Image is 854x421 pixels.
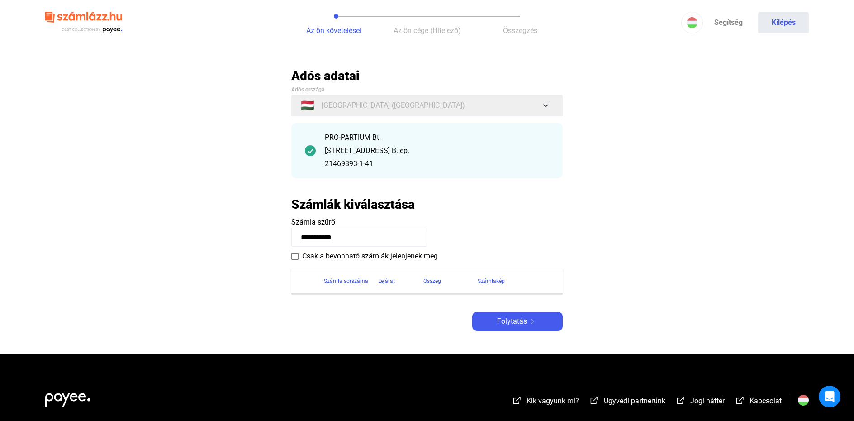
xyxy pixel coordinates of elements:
a: external-link-whiteKik vagyunk mi? [512,398,579,407]
span: Ügyvédi partnerünk [604,397,665,405]
span: Adós országa [291,86,324,93]
span: Az ön követelései [306,26,361,35]
span: Összegzés [503,26,537,35]
div: 21469893-1-41 [325,158,549,169]
span: Az ön cége (Hitelező) [394,26,461,35]
span: Számla szűrő [291,218,335,226]
button: Folytatásarrow-right-white [472,312,563,331]
a: external-link-whiteJogi háttér [675,398,725,407]
img: szamlazzhu-logo [45,8,122,38]
div: Számla sorszáma [324,276,368,287]
div: [STREET_ADDRESS] B. ép. [325,145,549,156]
img: external-link-white [735,396,745,405]
h2: Adós adatai [291,68,563,84]
a: Segítség [703,12,754,33]
h2: Számlák kiválasztása [291,196,415,212]
div: Összeg [423,276,441,287]
span: 🇭🇺 [301,100,314,111]
img: external-link-white [675,396,686,405]
div: Számla sorszáma [324,276,378,287]
img: external-link-white [512,396,522,405]
div: PRO-PARTIUM Bt. [325,132,549,143]
div: Open Intercom Messenger [819,386,840,407]
button: Kilépés [758,12,809,33]
div: Számlakép [478,276,552,287]
span: Csak a bevonható számlák jelenjenek meg [302,251,438,262]
div: Lejárat [378,276,423,287]
div: Lejárat [378,276,395,287]
span: [GEOGRAPHIC_DATA] ([GEOGRAPHIC_DATA]) [322,100,465,111]
span: Kik vagyunk mi? [527,397,579,405]
img: checkmark-darker-green-circle [305,145,316,156]
button: 🇭🇺[GEOGRAPHIC_DATA] ([GEOGRAPHIC_DATA]) [291,95,563,116]
img: HU [687,17,697,28]
img: external-link-white [589,396,600,405]
a: external-link-whiteÜgyvédi partnerünk [589,398,665,407]
span: Jogi háttér [690,397,725,405]
img: HU.svg [798,395,809,406]
span: Folytatás [497,316,527,327]
img: arrow-right-white [527,319,538,324]
button: HU [681,12,703,33]
span: Kapcsolat [750,397,782,405]
a: external-link-whiteKapcsolat [735,398,782,407]
img: white-payee-white-dot.svg [45,388,90,407]
div: Számlakép [478,276,505,287]
div: Összeg [423,276,478,287]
